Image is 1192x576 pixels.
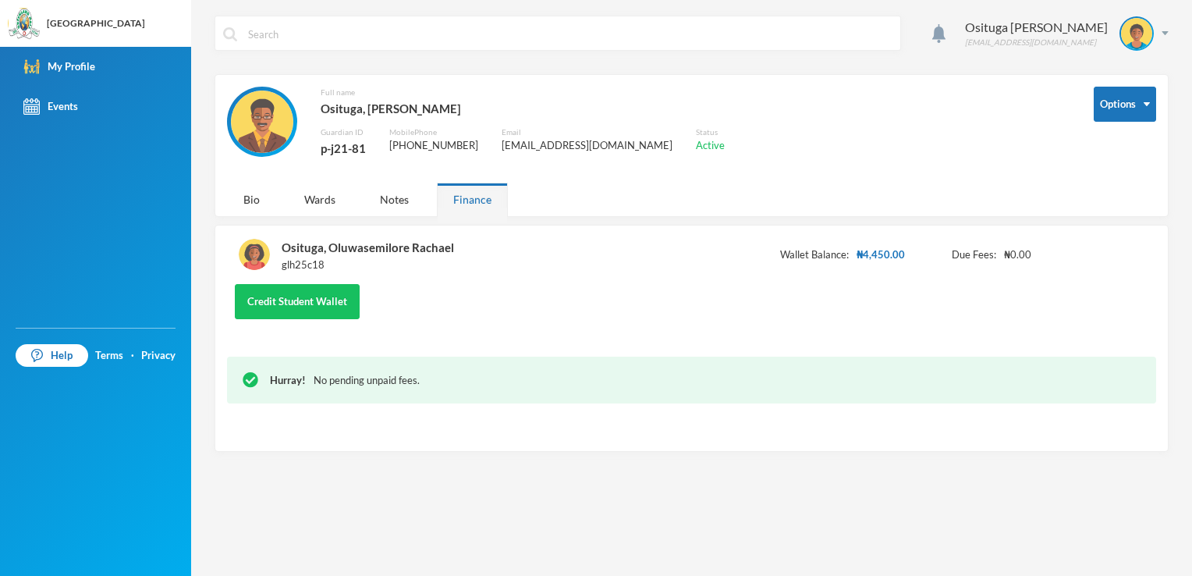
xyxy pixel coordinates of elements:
input: Search [247,16,892,52]
a: Terms [95,348,123,364]
div: [PHONE_NUMBER] [389,138,478,154]
div: My Profile [23,59,95,75]
div: [EMAIL_ADDRESS][DOMAIN_NAME] [965,37,1108,48]
div: glh25c18 [282,258,454,273]
div: [GEOGRAPHIC_DATA] [47,16,145,30]
img: logo [9,9,40,40]
div: Osituga, Oluwasemilore Rachael [282,237,454,258]
div: Active [696,138,725,154]
div: Wards [288,183,352,216]
div: Mobile Phone [389,126,478,138]
img: STUDENT [239,239,270,270]
img: STUDENT [1121,18,1152,49]
div: Guardian ID [321,126,366,138]
div: Osituga [PERSON_NAME] [965,18,1108,37]
div: Bio [227,183,276,216]
span: ₦0.00 [1004,247,1031,263]
span: Hurray! [270,374,306,386]
span: Wallet Balance: [780,247,849,263]
div: No pending unpaid fees. [270,373,1141,389]
div: Full name [321,87,725,98]
a: Privacy [141,348,176,364]
div: Osituga, [PERSON_NAME] [321,98,725,119]
span: ₦4,450.00 [857,247,905,263]
button: Credit Student Wallet [235,284,360,319]
div: Status [696,126,725,138]
div: · [131,348,134,364]
button: Options [1094,87,1156,122]
span: Due Fees: [952,247,996,263]
div: p-j21-81 [321,138,366,158]
div: [EMAIL_ADDRESS][DOMAIN_NAME] [502,138,672,154]
div: Finance [437,183,508,216]
div: Email [502,126,672,138]
img: GUARDIAN [231,91,293,153]
div: Notes [364,183,425,216]
img: ! [243,372,258,388]
div: Events [23,98,78,115]
a: Help [16,344,88,368]
img: search [223,27,237,41]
